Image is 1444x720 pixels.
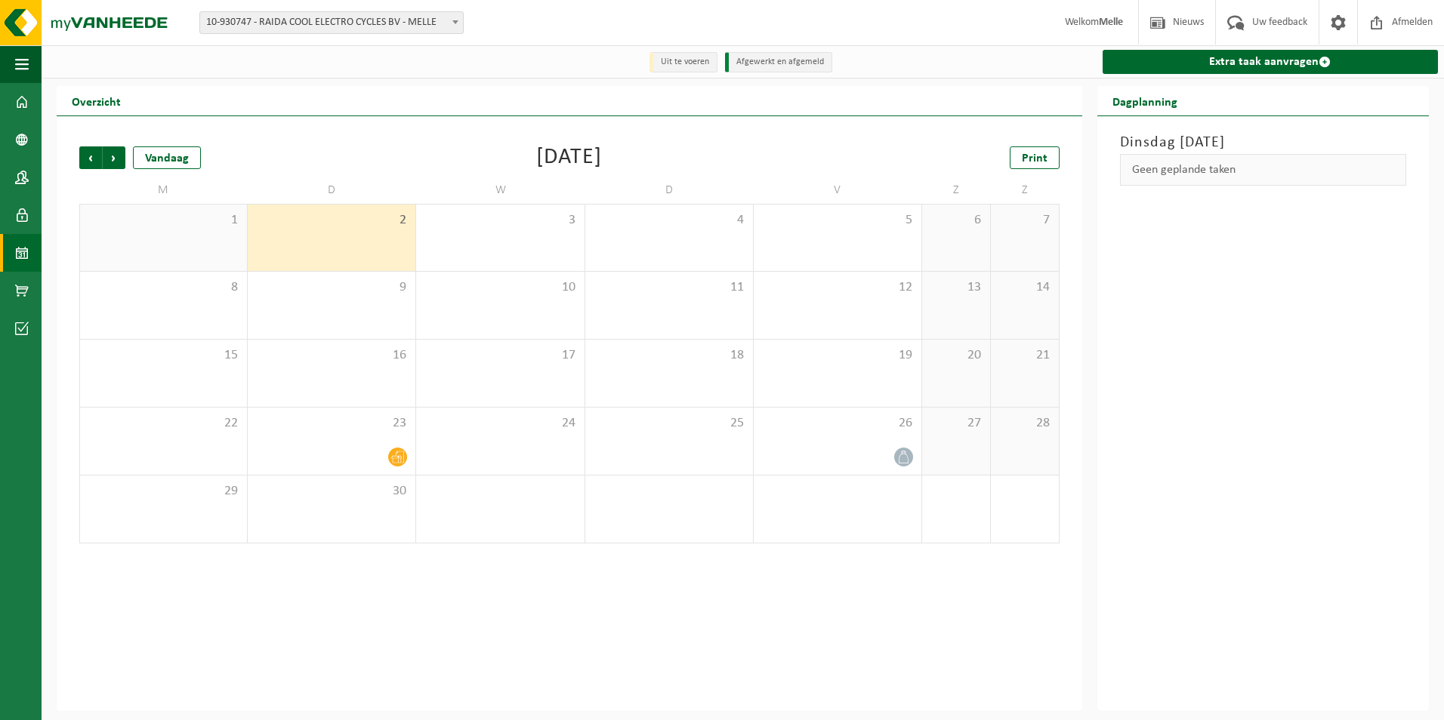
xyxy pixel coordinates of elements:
[88,415,239,432] span: 22
[1022,152,1048,165] span: Print
[1120,154,1406,186] div: Geen geplande taken
[133,146,201,169] div: Vandaag
[255,347,408,364] span: 16
[255,212,408,229] span: 2
[998,212,1051,229] span: 7
[991,177,1060,204] td: Z
[255,279,408,296] span: 9
[593,279,745,296] span: 11
[930,212,983,229] span: 6
[649,52,717,72] li: Uit te voeren
[593,415,745,432] span: 25
[998,279,1051,296] span: 14
[255,415,408,432] span: 23
[1099,17,1123,28] strong: Melle
[998,347,1051,364] span: 21
[998,415,1051,432] span: 28
[199,11,464,34] span: 10-930747 - RAIDA COOL ELECTRO CYCLES BV - MELLE
[930,347,983,364] span: 20
[424,415,576,432] span: 24
[761,279,914,296] span: 12
[1010,146,1060,169] a: Print
[930,415,983,432] span: 27
[424,279,576,296] span: 10
[1120,131,1406,154] h3: Dinsdag [DATE]
[424,347,576,364] span: 17
[79,177,248,204] td: M
[88,347,239,364] span: 15
[1103,50,1438,74] a: Extra taak aanvragen
[761,212,914,229] span: 5
[761,415,914,432] span: 26
[593,212,745,229] span: 4
[593,347,745,364] span: 18
[255,483,408,500] span: 30
[1097,86,1193,115] h2: Dagplanning
[248,177,416,204] td: D
[725,52,832,72] li: Afgewerkt en afgemeld
[103,146,125,169] span: Volgende
[761,347,914,364] span: 19
[424,212,576,229] span: 3
[88,279,239,296] span: 8
[57,86,136,115] h2: Overzicht
[922,177,991,204] td: Z
[930,279,983,296] span: 13
[754,177,922,204] td: V
[200,12,463,33] span: 10-930747 - RAIDA COOL ELECTRO CYCLES BV - MELLE
[536,146,602,169] div: [DATE]
[585,177,754,204] td: D
[88,212,239,229] span: 1
[79,146,102,169] span: Vorige
[416,177,585,204] td: W
[88,483,239,500] span: 29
